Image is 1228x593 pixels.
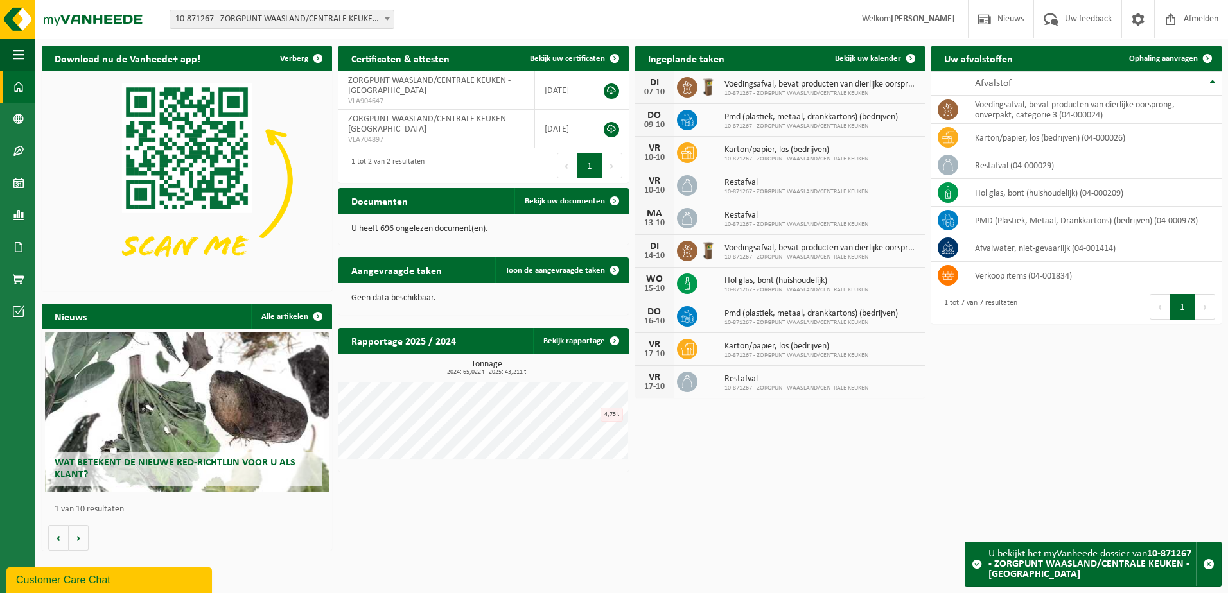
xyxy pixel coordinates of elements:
[724,309,898,319] span: Pmd (plastiek, metaal, drankkartons) (bedrijven)
[642,252,667,261] div: 14-10
[42,46,213,71] h2: Download nu de Vanheede+ app!
[931,46,1026,71] h2: Uw afvalstoffen
[724,211,868,221] span: Restafval
[170,10,394,28] span: 10-871267 - ZORGPUNT WAASLAND/CENTRALE KEUKEN - SINT-NIKLAAS
[251,304,331,329] a: Alle artikelen
[1129,55,1198,63] span: Ophaling aanvragen
[965,96,1222,124] td: voedingsafval, bevat producten van dierlijke oorsprong, onverpakt, categorie 3 (04-000024)
[348,114,511,134] span: ZORGPUNT WAASLAND/CENTRALE KEUKEN - [GEOGRAPHIC_DATA]
[55,505,326,514] p: 1 van 10 resultaten
[965,207,1222,234] td: PMD (Plastiek, Metaal, Drankkartons) (bedrijven) (04-000978)
[965,262,1222,289] td: verkoop items (04-001834)
[520,46,627,71] a: Bekijk uw certificaten
[835,55,901,63] span: Bekijk uw kalender
[557,153,577,178] button: Previous
[170,10,394,29] span: 10-871267 - ZORGPUNT WAASLAND/CENTRALE KEUKEN - SINT-NIKLAAS
[338,328,469,353] h2: Rapportage 2025 / 2024
[642,350,667,359] div: 17-10
[988,542,1196,586] div: U bekijkt het myVanheede dossier van
[724,145,868,155] span: Karton/papier, los (bedrijven)
[724,374,868,384] span: Restafval
[280,55,308,63] span: Verberg
[724,188,868,196] span: 10-871267 - ZORGPUNT WAASLAND/CENTRALE KEUKEN
[724,178,868,188] span: Restafval
[1119,46,1220,71] a: Ophaling aanvragen
[642,78,667,88] div: DI
[642,241,667,252] div: DI
[724,123,898,130] span: 10-871267 - ZORGPUNT WAASLAND/CENTRALE KEUKEN
[938,293,1017,321] div: 1 tot 7 van 7 resultaten
[495,257,627,283] a: Toon de aangevraagde taken
[525,197,605,205] span: Bekijk uw documenten
[514,188,627,214] a: Bekijk uw documenten
[505,266,605,275] span: Toon de aangevraagde taken
[642,382,667,391] div: 17-10
[724,384,868,392] span: 10-871267 - ZORGPUNT WAASLAND/CENTRALE KEUKEN
[642,339,667,350] div: VR
[988,549,1191,580] strong: 10-871267 - ZORGPUNT WAASLAND/CENTRALE KEUKEN - [GEOGRAPHIC_DATA]
[338,188,421,213] h2: Documenten
[348,96,525,107] span: VLA904647
[6,565,215,593] iframe: chat widget
[642,219,667,228] div: 13-10
[45,332,329,492] a: Wat betekent de nieuwe RED-richtlijn voor u als klant?
[724,319,898,327] span: 10-871267 - ZORGPUNT WAASLAND/CENTRALE KEUKEN
[602,153,622,178] button: Next
[345,369,629,375] span: 2024: 65,022 t - 2025: 43,211 t
[697,239,719,261] img: WB-0140-HPE-BN-01
[351,225,616,234] p: U heeft 696 ongelezen document(en).
[533,328,627,354] a: Bekijk rapportage
[577,153,602,178] button: 1
[975,78,1012,89] span: Afvalstof
[642,209,667,219] div: MA
[724,286,868,294] span: 10-871267 - ZORGPUNT WAASLAND/CENTRALE KEUKEN
[642,186,667,195] div: 10-10
[338,257,455,282] h2: Aangevraagde taken
[345,151,425,180] div: 1 tot 2 van 2 resultaten
[642,372,667,382] div: VR
[48,525,69,551] button: Vorige
[1170,294,1195,320] button: 1
[351,294,616,303] p: Geen data beschikbaar.
[642,110,667,121] div: DO
[1150,294,1170,320] button: Previous
[642,153,667,162] div: 10-10
[642,317,667,326] div: 16-10
[642,143,667,153] div: VR
[724,352,868,359] span: 10-871267 - ZORGPUNT WAASLAND/CENTRALE KEUKEN
[965,179,1222,207] td: hol glas, bont (huishoudelijk) (04-000209)
[697,75,719,97] img: WB-0140-HPE-BN-01
[724,90,919,98] span: 10-871267 - ZORGPUNT WAASLAND/CENTRALE KEUKEN
[642,88,667,97] div: 07-10
[55,458,295,480] span: Wat betekent de nieuwe RED-richtlijn voor u als klant?
[1195,294,1215,320] button: Next
[724,112,898,123] span: Pmd (plastiek, metaal, drankkartons) (bedrijven)
[338,46,462,71] h2: Certificaten & attesten
[601,408,623,422] div: 4,75 t
[724,155,868,163] span: 10-871267 - ZORGPUNT WAASLAND/CENTRALE KEUKEN
[69,525,89,551] button: Volgende
[348,135,525,145] span: VLA704897
[642,176,667,186] div: VR
[965,234,1222,262] td: afvalwater, niet-gevaarlijk (04-001414)
[724,341,868,352] span: Karton/papier, los (bedrijven)
[535,110,591,148] td: [DATE]
[724,254,919,261] span: 10-871267 - ZORGPUNT WAASLAND/CENTRALE KEUKEN
[270,46,331,71] button: Verberg
[965,124,1222,151] td: karton/papier, los (bedrijven) (04-000026)
[642,121,667,130] div: 09-10
[530,55,605,63] span: Bekijk uw certificaten
[724,221,868,228] span: 10-871267 - ZORGPUNT WAASLAND/CENTRALE KEUKEN
[348,76,511,96] span: ZORGPUNT WAASLAND/CENTRALE KEUKEN - [GEOGRAPHIC_DATA]
[635,46,737,71] h2: Ingeplande taken
[891,14,955,24] strong: [PERSON_NAME]
[724,80,919,90] span: Voedingsafval, bevat producten van dierlijke oorsprong, onverpakt, categorie 3
[42,304,100,329] h2: Nieuws
[965,151,1222,179] td: restafval (04-000029)
[535,71,591,110] td: [DATE]
[825,46,924,71] a: Bekijk uw kalender
[642,284,667,293] div: 15-10
[724,243,919,254] span: Voedingsafval, bevat producten van dierlijke oorsprong, onverpakt, categorie 3
[345,360,629,375] h3: Tonnage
